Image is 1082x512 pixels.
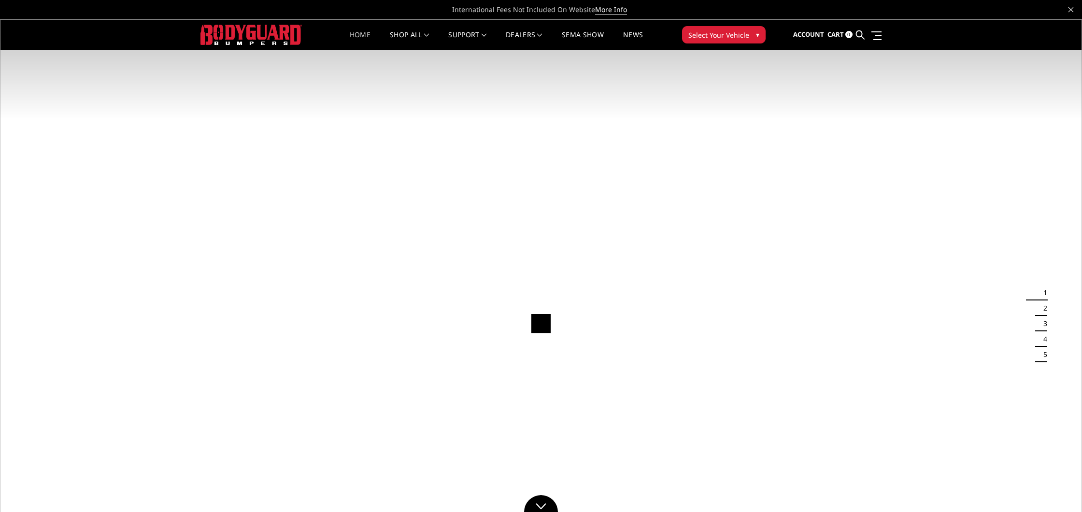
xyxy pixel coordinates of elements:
a: shop all [390,31,429,50]
a: Support [448,31,486,50]
button: 3 of 5 [1038,316,1047,331]
a: Click to Down [524,495,558,512]
button: 1 of 5 [1038,285,1047,300]
a: Dealers [506,31,542,50]
a: SEMA Show [562,31,604,50]
button: Select Your Vehicle [682,26,766,43]
a: Home [350,31,370,50]
a: More Info [595,5,627,14]
span: Account [793,30,824,39]
a: Account [793,22,824,48]
a: News [623,31,643,50]
span: ▾ [756,29,759,40]
button: 4 of 5 [1038,331,1047,347]
a: Cart 0 [827,22,853,48]
img: BODYGUARD BUMPERS [200,25,302,44]
button: 2 of 5 [1038,300,1047,316]
span: 0 [845,31,853,38]
span: Cart [827,30,844,39]
span: Select Your Vehicle [688,30,749,40]
button: 5 of 5 [1038,347,1047,362]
